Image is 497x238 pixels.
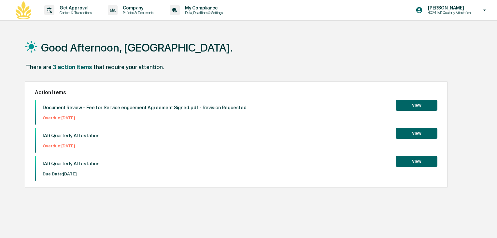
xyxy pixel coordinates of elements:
[396,158,437,164] a: View
[53,64,92,70] div: 3 action items
[54,5,95,10] p: Get Approval
[16,1,31,19] img: logo
[396,100,437,111] button: View
[423,5,474,10] p: [PERSON_NAME]
[396,128,437,139] button: View
[180,5,226,10] p: My Compliance
[396,156,437,167] button: View
[396,102,437,108] a: View
[93,64,164,70] div: that require your attention.
[118,5,157,10] p: Company
[43,161,99,167] p: IAR Quarterly Attestation
[180,10,226,15] p: Data, Deadlines & Settings
[43,171,99,176] p: Due Date: [DATE]
[43,133,99,139] p: IAR Quarterly Attestation
[43,105,247,111] p: Document Review - Fee for Service engaement Agreement Signed.pdf - Revision Requested
[43,115,247,120] p: Overdue: [DATE]
[35,89,437,96] h2: Action Items
[54,10,95,15] p: Content & Transactions
[41,41,233,54] h1: Good Afternoon, [GEOGRAPHIC_DATA].
[26,64,51,70] div: There are
[118,10,157,15] p: Policies & Documents
[43,143,99,148] p: Overdue: [DATE]
[396,130,437,136] a: View
[423,10,474,15] p: 4Q24 IAR Quaterly Attestation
